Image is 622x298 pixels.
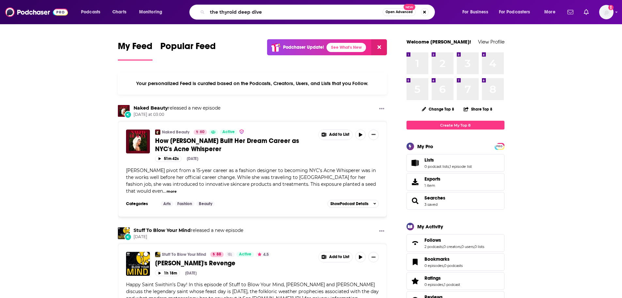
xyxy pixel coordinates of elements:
[407,39,471,45] a: Welcome [PERSON_NAME]!
[329,254,349,259] span: Add to List
[327,200,379,208] button: ShowPodcast Details
[155,137,314,153] a: How [PERSON_NAME] Built Her Dream Career as NYC's Acne Whisperer
[236,252,254,257] a: Active
[126,201,155,206] h3: Categories
[424,256,463,262] a: Bookmarks
[155,270,180,276] button: 1h 18m
[118,105,130,117] a: Naked Beauty
[160,41,216,56] span: Popular Feed
[424,263,443,268] a: 0 episodes
[134,234,243,240] span: [DATE]
[118,227,130,239] img: Stuff To Blow Your Mind
[409,257,422,267] a: Bookmarks
[220,130,237,135] a: Active
[161,201,173,206] a: Arts
[424,275,460,281] a: Ratings
[126,167,376,194] span: [PERSON_NAME] pivot from a 15-year career as a fashion designer to becoming NYC’s Acne Whisperer ...
[124,233,132,240] div: New Episode
[424,244,443,249] a: 2 podcasts
[407,234,504,252] span: Follows
[443,244,443,249] span: ,
[409,238,422,248] a: Follows
[404,4,415,10] span: New
[155,259,235,267] span: [PERSON_NAME]'s Revenge
[200,129,204,135] span: 60
[424,157,472,163] a: Lists
[330,202,368,206] span: Show Podcast Details
[118,41,152,56] span: My Feed
[134,227,191,233] a: Stuff To Blow Your Mind
[126,130,150,153] img: How Sofie Pavitt Built Her Dream Career as NYC's Acne Whisperer
[424,275,441,281] span: Ratings
[376,227,387,236] button: Show More Button
[155,137,299,153] span: How [PERSON_NAME] Built Her Dream Career as NYC's Acne Whisperer
[409,196,422,205] a: Searches
[461,244,474,249] a: 0 users
[449,164,450,169] span: ,
[581,7,591,18] a: Show notifications dropdown
[124,111,132,118] div: New Episode
[167,189,177,194] button: more
[409,276,422,286] a: Ratings
[540,7,564,17] button: open menu
[160,41,216,61] a: Popular Feed
[329,132,349,137] span: Add to List
[207,7,383,17] input: Search podcasts, credits, & more...
[565,7,576,18] a: Show notifications dropdown
[407,253,504,271] span: Bookmarks
[443,244,461,249] a: 0 creators
[462,8,488,17] span: For Business
[112,8,126,17] span: Charts
[327,43,366,52] a: See What's New
[608,5,614,10] svg: Add a profile image
[407,173,504,191] a: Exports
[409,177,422,186] span: Exports
[210,252,224,257] a: 88
[108,7,130,17] a: Charts
[424,282,443,287] a: 0 episodes
[424,237,441,243] span: Follows
[194,130,207,135] a: 60
[424,176,440,182] span: Exports
[155,130,160,135] img: Naked Beauty
[599,5,614,19] img: User Profile
[417,223,443,230] div: My Activity
[162,252,206,257] a: Stuff To Blow Your Mind
[185,271,197,275] div: [DATE]
[418,105,458,113] button: Change Top 8
[216,251,221,258] span: 88
[319,252,353,262] button: Show More Button
[155,252,160,257] img: Stuff To Blow Your Mind
[474,244,474,249] span: ,
[478,39,504,45] a: View Profile
[134,105,220,111] h3: released a new episode
[444,282,460,287] a: 1 podcast
[135,7,171,17] button: open menu
[496,144,503,149] a: PRO
[196,5,441,20] div: Search podcasts, credits, & more...
[126,252,150,276] img: Saint Swithin's Revenge
[239,251,251,258] span: Active
[474,244,484,249] a: 0 lists
[196,201,215,206] a: Beauty
[407,272,504,290] span: Ratings
[544,8,555,17] span: More
[499,8,530,17] span: For Podcasters
[424,164,449,169] a: 0 podcast lists
[5,6,68,18] img: Podchaser - Follow, Share and Rate Podcasts
[376,105,387,113] button: Show More Button
[424,183,440,188] span: 1 item
[139,8,162,17] span: Monitoring
[81,8,100,17] span: Podcasts
[599,5,614,19] button: Show profile menu
[417,143,433,149] div: My Pro
[134,227,243,234] h3: released a new episode
[444,263,463,268] a: 0 podcasts
[386,10,413,14] span: Open Advanced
